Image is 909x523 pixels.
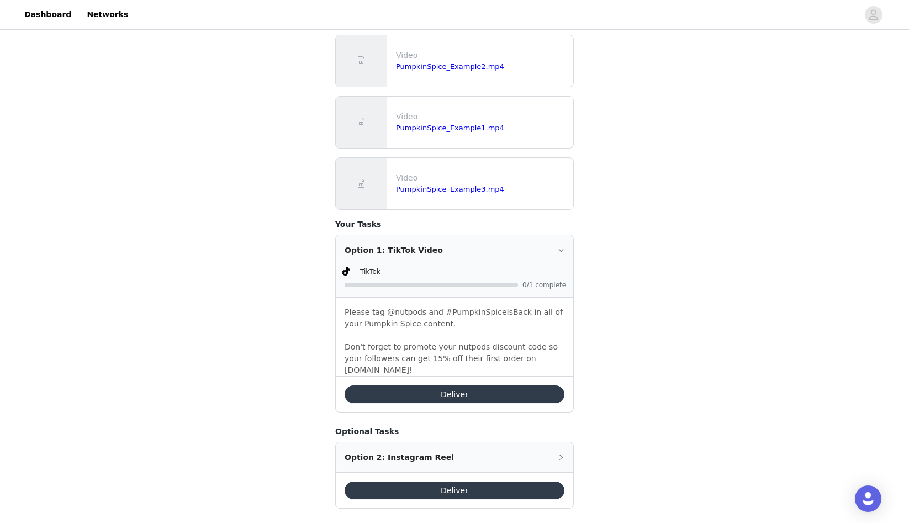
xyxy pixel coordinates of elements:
p: Video [396,172,569,184]
i: icon: right [558,247,564,253]
div: icon: rightOption 1: TikTok Video [336,235,573,265]
a: Dashboard [18,2,78,27]
a: Networks [80,2,135,27]
p: Video [396,111,569,123]
div: avatar [868,6,879,24]
span: 0/1 complete [522,282,567,288]
span: TikTok [360,268,380,276]
p: Please tag @nutpods and #PumpkinSpiceIsBack in all of your Pumpkin Spice content. [345,307,564,330]
div: icon: rightOption 2: Instagram Reel [336,442,573,472]
p: Don't forget to promote your nutpods discount code so your followers can get 15% off their first ... [345,341,564,376]
button: Deliver [345,482,564,499]
a: PumpkinSpice_Example3.mp4 [396,185,504,193]
button: Deliver [345,385,564,403]
h4: Optional Tasks [335,426,574,437]
h4: Your Tasks [335,219,574,230]
div: Open Intercom Messenger [855,485,881,512]
a: PumpkinSpice_Example1.mp4 [396,124,504,132]
a: PumpkinSpice_Example2.mp4 [396,62,504,71]
i: icon: right [558,454,564,461]
p: Video [396,50,569,61]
